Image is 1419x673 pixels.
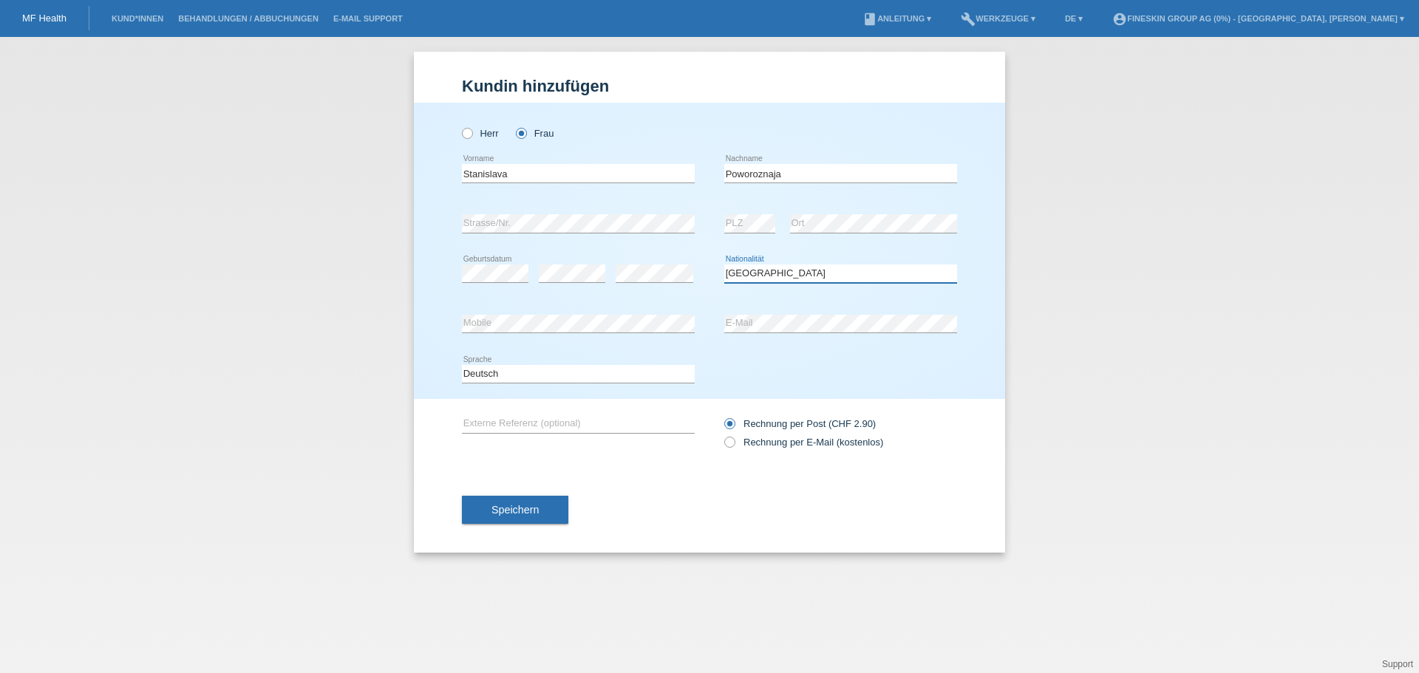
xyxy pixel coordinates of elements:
a: account_circleFineSkin Group AG (0%) - [GEOGRAPHIC_DATA], [PERSON_NAME] ▾ [1105,14,1412,23]
label: Frau [516,128,554,139]
label: Rechnung per E-Mail (kostenlos) [724,437,883,448]
i: book [862,12,877,27]
a: MF Health [22,13,67,24]
input: Frau [516,128,525,137]
a: Behandlungen / Abbuchungen [171,14,326,23]
a: DE ▾ [1058,14,1090,23]
input: Herr [462,128,472,137]
i: account_circle [1112,12,1127,27]
h1: Kundin hinzufügen [462,77,957,95]
label: Rechnung per Post (CHF 2.90) [724,418,876,429]
a: bookAnleitung ▾ [855,14,939,23]
label: Herr [462,128,499,139]
a: Support [1382,659,1413,669]
input: Rechnung per Post (CHF 2.90) [724,418,734,437]
a: buildWerkzeuge ▾ [953,14,1043,23]
a: E-Mail Support [326,14,410,23]
button: Speichern [462,496,568,524]
i: build [961,12,976,27]
span: Speichern [491,504,539,516]
a: Kund*innen [104,14,171,23]
input: Rechnung per E-Mail (kostenlos) [724,437,734,455]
